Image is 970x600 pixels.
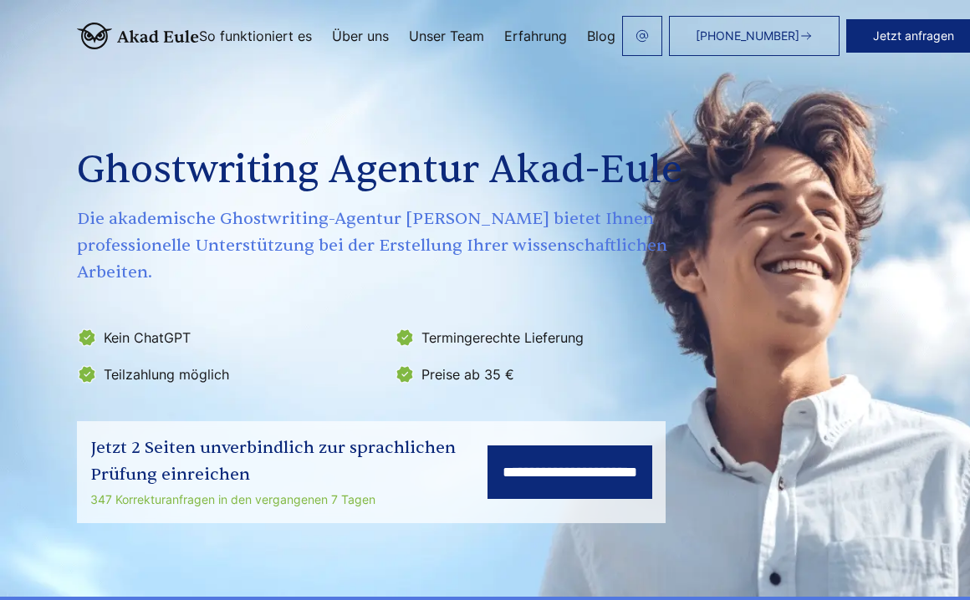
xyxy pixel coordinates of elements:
[199,29,312,43] a: So funktioniert es
[636,29,649,43] img: email
[696,29,799,43] span: [PHONE_NUMBER]
[395,361,702,388] li: Preise ab 35 €
[77,361,385,388] li: Teilzahlung möglich
[395,324,702,351] li: Termingerechte Lieferung
[77,140,706,201] h1: Ghostwriting Agentur Akad-Eule
[77,206,706,286] span: Die akademische Ghostwriting-Agentur [PERSON_NAME] bietet Ihnen professionelle Unterstützung bei ...
[669,16,840,56] a: [PHONE_NUMBER]
[77,324,385,351] li: Kein ChatGPT
[77,23,199,49] img: logo
[90,435,488,488] div: Jetzt 2 Seiten unverbindlich zur sprachlichen Prüfung einreichen
[504,29,567,43] a: Erfahrung
[409,29,484,43] a: Unser Team
[332,29,389,43] a: Über uns
[587,29,615,43] a: Blog
[90,490,488,510] div: 347 Korrekturanfragen in den vergangenen 7 Tagen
